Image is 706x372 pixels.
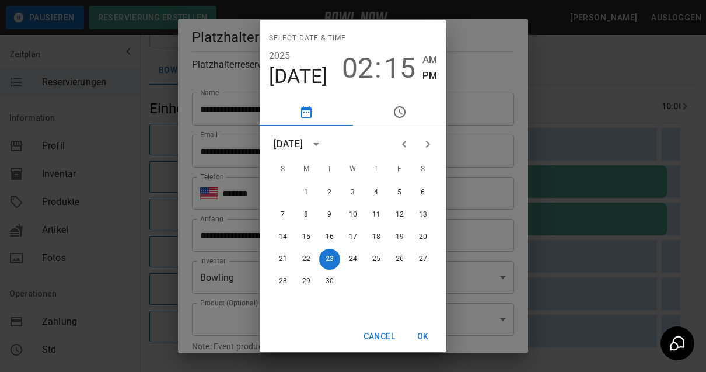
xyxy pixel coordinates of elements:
span: Sunday [272,158,293,181]
button: pick time [353,98,446,126]
button: 10 [342,204,364,225]
span: Monday [296,158,317,181]
button: 3 [342,182,364,203]
button: Cancel [359,326,400,347]
button: Next month [416,133,439,156]
button: Previous month [393,133,416,156]
button: 23 [319,249,340,270]
button: 21 [272,249,293,270]
button: 17 [342,227,364,248]
button: calendar view is open, switch to year view [306,134,326,154]
button: 15 [296,227,317,248]
span: Tuesday [319,158,340,181]
button: OK [404,326,442,347]
button: 1 [296,182,317,203]
span: Saturday [413,158,434,181]
button: 13 [413,204,434,225]
button: 4 [366,182,387,203]
button: 2025 [269,48,291,64]
span: Wednesday [342,158,364,181]
button: 2 [319,182,340,203]
button: [DATE] [269,64,328,89]
button: 25 [366,249,387,270]
button: 20 [413,227,434,248]
button: 8 [296,204,317,225]
button: 28 [272,271,293,292]
button: 5 [389,182,410,203]
button: 24 [342,249,364,270]
button: 19 [389,227,410,248]
div: [DATE] [274,137,303,151]
button: 27 [413,249,434,270]
button: 15 [384,52,415,85]
button: 6 [413,182,434,203]
span: Select date & time [269,29,346,48]
button: 26 [389,249,410,270]
button: 30 [319,271,340,292]
button: PM [422,68,437,84]
button: 14 [272,227,293,248]
button: 16 [319,227,340,248]
button: 29 [296,271,317,292]
button: 11 [366,204,387,225]
button: AM [422,52,437,68]
button: 18 [366,227,387,248]
span: Thursday [366,158,387,181]
span: : [375,52,382,85]
button: 02 [342,52,373,85]
button: 22 [296,249,317,270]
button: pick date [260,98,353,126]
button: 9 [319,204,340,225]
button: 7 [272,204,293,225]
span: Friday [389,158,410,181]
button: 12 [389,204,410,225]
